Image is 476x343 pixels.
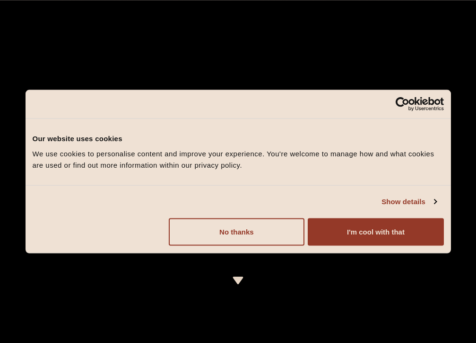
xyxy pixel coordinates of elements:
[33,133,444,144] div: Our website uses cookies
[169,218,304,245] button: No thanks
[308,218,443,245] button: I'm cool with that
[381,196,436,208] a: Show details
[33,148,444,171] div: We use cookies to personalise content and improve your experience. You're welcome to manage how a...
[361,97,444,111] a: Usercentrics Cookiebot - opens in a new window
[232,277,244,284] img: icon-dropdown-cream.svg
